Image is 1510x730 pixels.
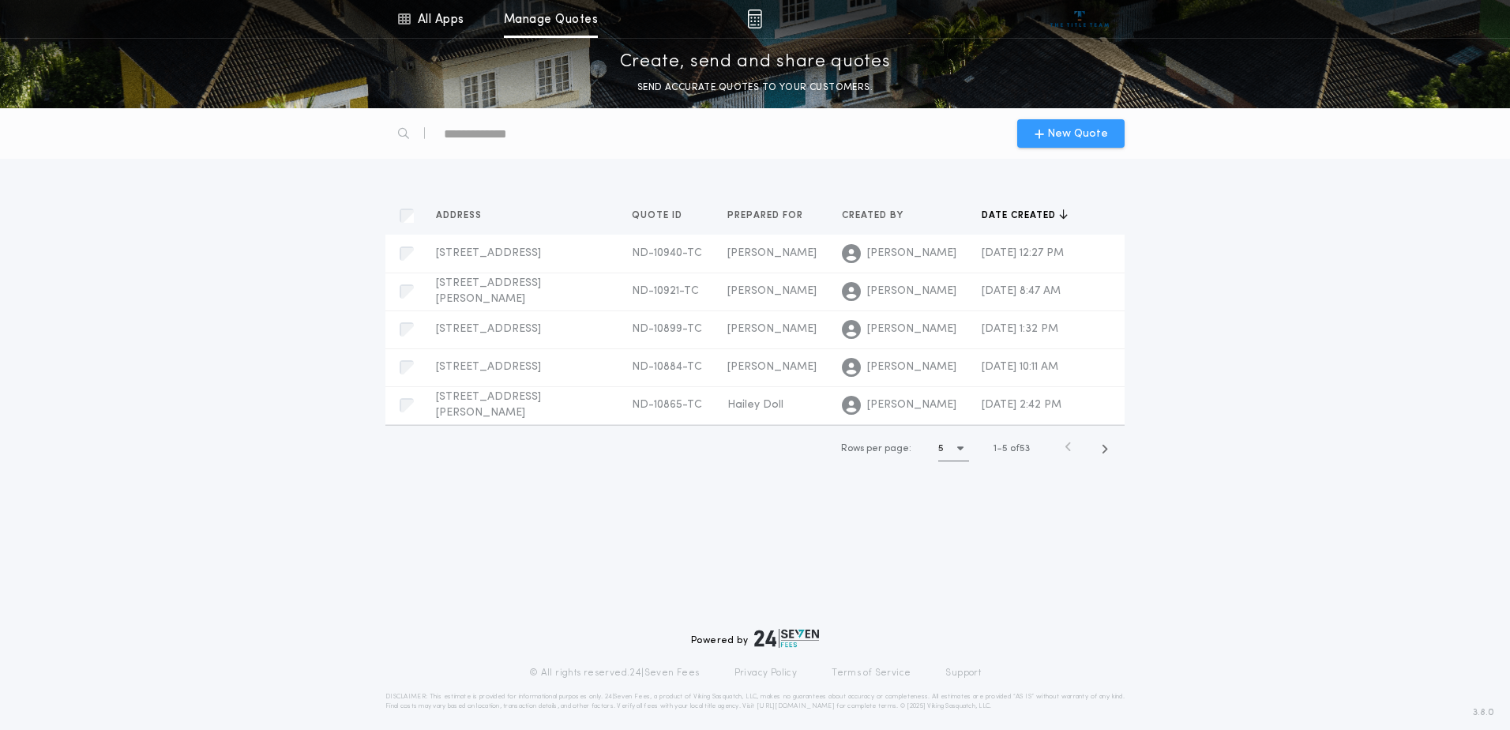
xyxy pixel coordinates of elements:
[982,285,1061,297] span: [DATE] 8:47 AM
[982,247,1064,259] span: [DATE] 12:27 PM
[754,629,819,648] img: logo
[691,629,819,648] div: Powered by
[632,247,702,259] span: ND-10940-TC
[436,277,541,305] span: [STREET_ADDRESS][PERSON_NAME]
[945,667,981,679] a: Support
[842,208,915,224] button: Created by
[632,209,686,222] span: Quote ID
[757,703,835,709] a: [URL][DOMAIN_NAME]
[734,667,798,679] a: Privacy Policy
[867,397,956,413] span: [PERSON_NAME]
[938,436,969,461] button: 5
[1050,11,1110,27] img: vs-icon
[1010,442,1030,456] span: of 53
[1017,119,1125,148] button: New Quote
[938,441,944,457] h1: 5
[867,284,956,299] span: [PERSON_NAME]
[832,667,911,679] a: Terms of Service
[632,285,699,297] span: ND-10921-TC
[994,444,997,453] span: 1
[637,80,873,96] p: SEND ACCURATE QUOTES TO YOUR CUSTOMERS.
[1047,126,1108,142] span: New Quote
[632,208,694,224] button: Quote ID
[727,209,806,222] span: Prepared for
[727,361,817,373] span: [PERSON_NAME]
[436,209,485,222] span: Address
[867,359,956,375] span: [PERSON_NAME]
[982,399,1061,411] span: [DATE] 2:42 PM
[632,323,702,335] span: ND-10899-TC
[1473,706,1494,720] span: 3.8.0
[842,209,907,222] span: Created by
[1002,444,1008,453] span: 5
[620,50,891,75] p: Create, send and share quotes
[436,247,541,259] span: [STREET_ADDRESS]
[436,361,541,373] span: [STREET_ADDRESS]
[982,361,1058,373] span: [DATE] 10:11 AM
[747,9,762,28] img: img
[867,322,956,337] span: [PERSON_NAME]
[867,246,956,262] span: [PERSON_NAME]
[727,285,817,297] span: [PERSON_NAME]
[436,208,494,224] button: Address
[727,323,817,335] span: [PERSON_NAME]
[385,692,1125,711] p: DISCLAIMER: This estimate is provided for informational purposes only. 24|Seven Fees, a product o...
[436,391,541,419] span: [STREET_ADDRESS][PERSON_NAME]
[727,399,783,411] span: Hailey Doll
[982,209,1059,222] span: Date created
[632,399,702,411] span: ND-10865-TC
[841,444,911,453] span: Rows per page:
[529,667,700,679] p: © All rights reserved. 24|Seven Fees
[982,323,1058,335] span: [DATE] 1:32 PM
[982,208,1068,224] button: Date created
[632,361,702,373] span: ND-10884-TC
[436,323,541,335] span: [STREET_ADDRESS]
[727,247,817,259] span: [PERSON_NAME]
